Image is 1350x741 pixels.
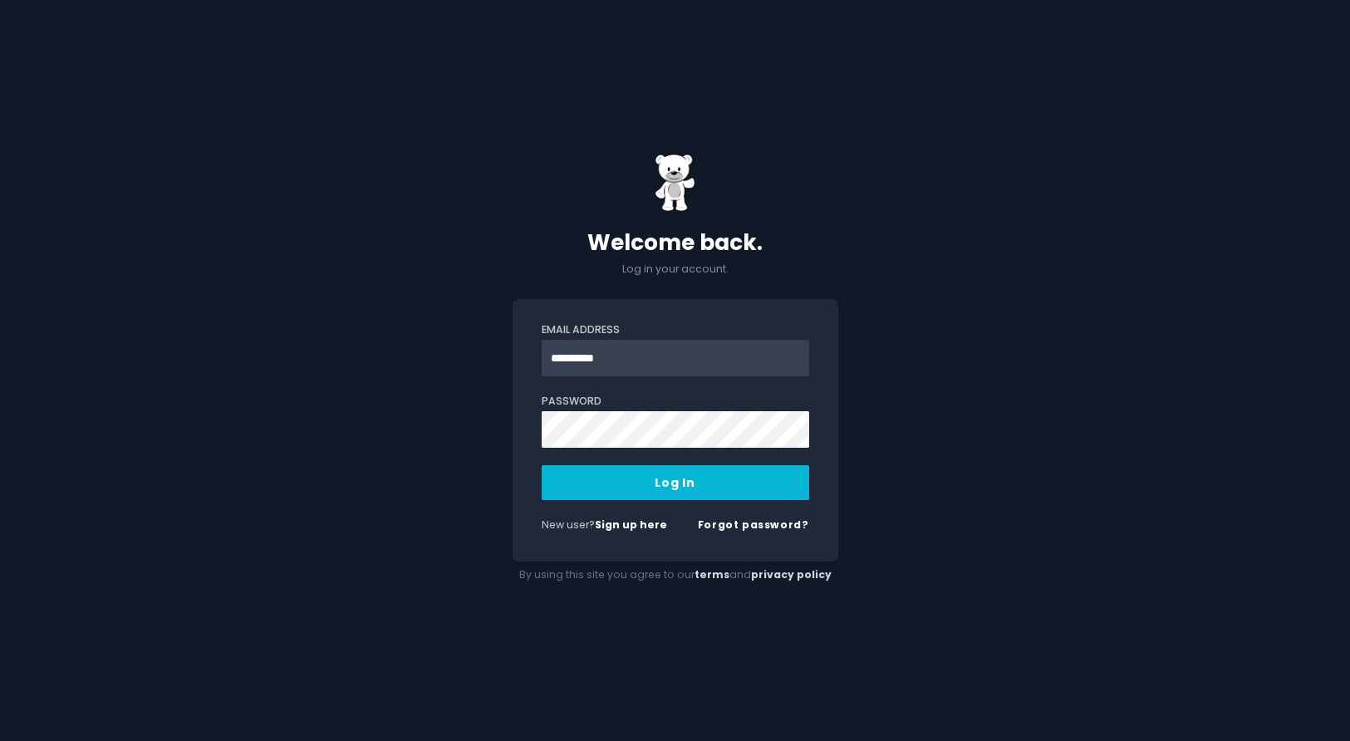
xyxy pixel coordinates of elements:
[698,518,809,532] a: Forgot password?
[542,394,809,409] label: Password
[513,229,838,256] h2: Welcome back.
[513,562,838,588] div: By using this site you agree to our and
[542,322,809,337] label: Email Address
[655,154,696,212] img: Gummy Bear
[595,518,667,532] a: Sign up here
[542,518,595,532] span: New user?
[695,567,729,582] a: terms
[542,465,809,500] button: Log In
[751,567,832,582] a: privacy policy
[513,262,838,277] p: Log in your account.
